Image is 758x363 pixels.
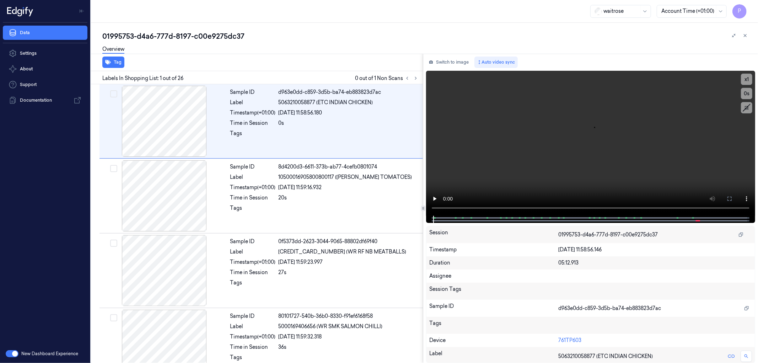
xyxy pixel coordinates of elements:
[279,194,419,202] div: 20s
[3,26,87,40] a: Data
[230,343,276,351] div: Time in Session
[110,314,117,321] button: Select row
[230,194,276,202] div: Time in Session
[102,31,752,41] div: 01995753-d4a6-777d-8197-c00e9275dc37
[279,269,419,276] div: 27s
[279,313,419,320] div: 80101727-540b-36b0-8330-f91ef6168f58
[429,259,558,267] div: Duration
[230,204,276,216] div: Tags
[102,57,124,68] button: Tag
[102,75,183,82] span: Labels In Shopping List: 1 out of 26
[230,333,276,341] div: Timestamp (+01:00)
[558,337,752,344] div: 761TP603
[741,88,752,99] button: 0s
[3,93,87,107] a: Documentation
[110,90,117,97] button: Select row
[429,320,558,331] div: Tags
[429,303,558,314] div: Sample ID
[429,350,558,363] div: Label
[110,165,117,172] button: Select row
[230,323,276,330] div: Label
[279,163,419,171] div: 8d4200d3-6611-373b-ab77-4cefb0801074
[230,313,276,320] div: Sample ID
[230,119,276,127] div: Time in Session
[279,333,419,341] div: [DATE] 11:59:32.318
[230,269,276,276] div: Time in Session
[279,248,407,256] span: [CREDIT_CARD_NUMBER] (WR RF NB MEATBALLS)
[279,238,419,245] div: 0f5373dd-2623-3044-9065-88802df69f40
[3,78,87,92] a: Support
[429,272,752,280] div: Assignee
[279,119,419,127] div: 0s
[429,229,558,240] div: Session
[230,109,276,117] div: Timestamp (+01:00)
[355,74,420,82] span: 0 out of 1 Non Scans
[426,57,472,68] button: Switch to image
[558,231,658,239] span: 01995753-d4a6-777d-8197-c00e9275dc37
[110,240,117,247] button: Select row
[279,99,373,106] span: 5063210058877 (ETC INDIAN CHICKEN)
[230,258,276,266] div: Timestamp (+01:00)
[3,62,87,76] button: About
[558,353,653,360] span: 5063210058877 (ETC INDIAN CHICKEN)
[558,305,661,312] span: d963e0dd-c859-3d5b-ba74-eb883823d7ac
[279,258,419,266] div: [DATE] 11:59:23.997
[558,259,752,267] div: 05:12.913
[279,89,419,96] div: d963e0dd-c859-3d5b-ba74-eb883823d7ac
[230,99,276,106] div: Label
[76,5,87,17] button: Toggle Navigation
[429,246,558,253] div: Timestamp
[741,74,752,85] button: x1
[279,174,412,181] span: 10500016905800800117 ([PERSON_NAME] TOMATOES)
[230,248,276,256] div: Label
[429,285,558,297] div: Session Tags
[230,174,276,181] div: Label
[279,323,383,330] span: 5000169406656 (WR SMK SALMON CHILLI)
[230,238,276,245] div: Sample ID
[230,163,276,171] div: Sample ID
[102,46,124,54] a: Overview
[279,343,419,351] div: 36s
[279,184,419,191] div: [DATE] 11:59:16.932
[230,89,276,96] div: Sample ID
[230,279,276,290] div: Tags
[429,337,558,344] div: Device
[279,109,419,117] div: [DATE] 11:58:56.180
[230,130,276,141] div: Tags
[732,4,747,18] button: P
[230,184,276,191] div: Timestamp (+01:00)
[3,46,87,60] a: Settings
[558,246,752,253] div: [DATE] 11:58:56.146
[474,57,518,68] button: Auto video sync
